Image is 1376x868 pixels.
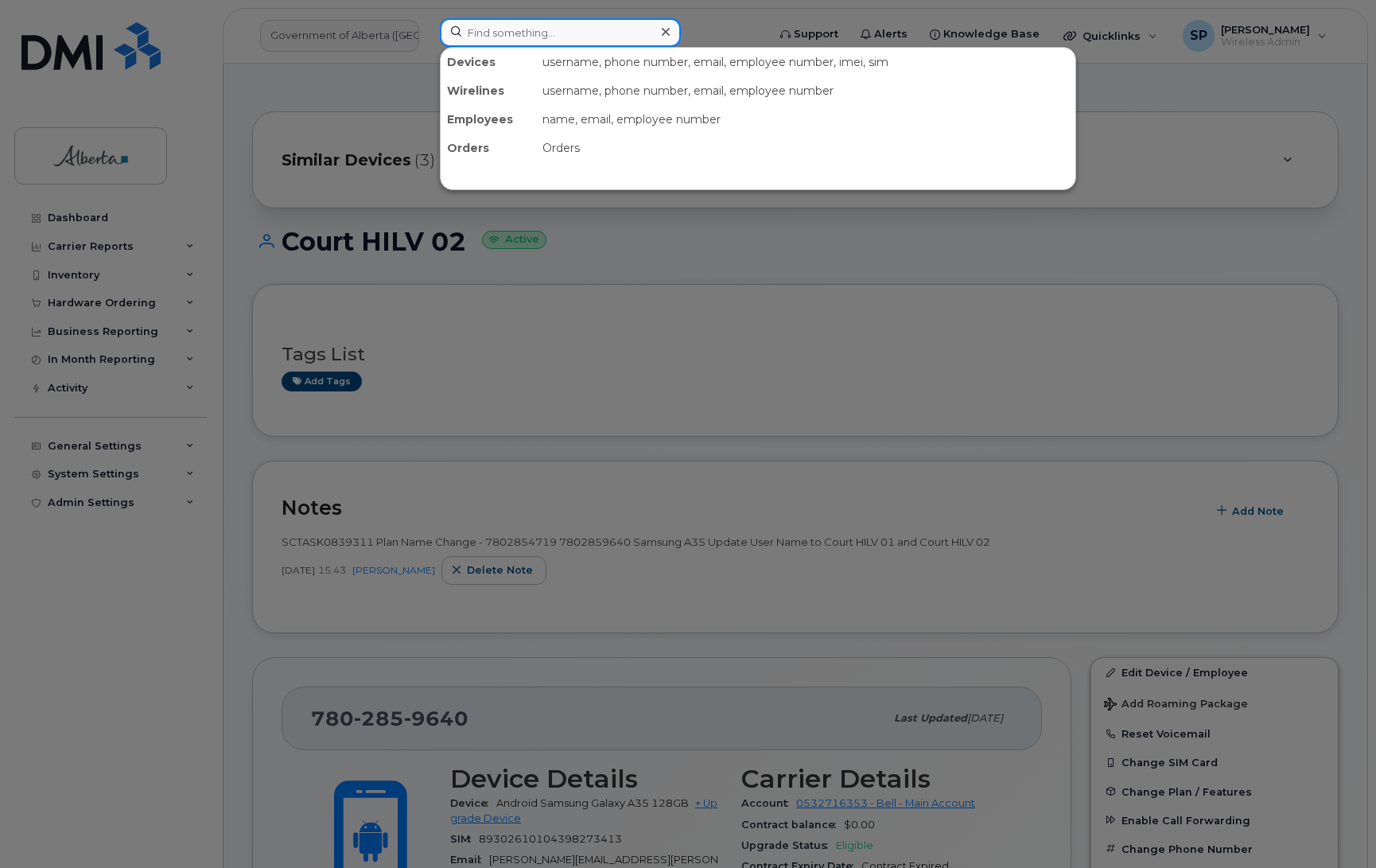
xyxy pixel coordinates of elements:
[441,105,536,134] div: Employees
[441,134,536,162] div: Orders
[536,76,1075,105] div: username, phone number, email, employee number
[536,134,1075,162] div: Orders
[536,48,1075,76] div: username, phone number, email, employee number, imei, sim
[441,48,536,76] div: Devices
[536,105,1075,134] div: name, email, employee number
[441,76,536,105] div: Wirelines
